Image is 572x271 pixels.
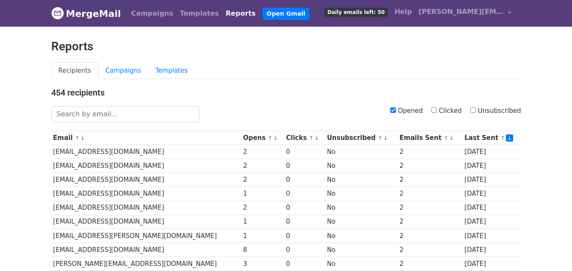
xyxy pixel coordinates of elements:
td: [DATE] [462,243,521,257]
a: ↑ [268,135,273,141]
td: No [325,243,397,257]
td: [DATE] [462,229,521,243]
a: Open Gmail [263,8,309,20]
h2: Reports [51,39,521,54]
td: [EMAIL_ADDRESS][DOMAIN_NAME] [51,187,241,201]
td: No [325,173,397,187]
td: [EMAIL_ADDRESS][DOMAIN_NAME] [51,201,241,215]
td: No [325,257,397,271]
td: 2 [398,257,462,271]
td: 2 [398,229,462,243]
td: [PERSON_NAME][EMAIL_ADDRESS][DOMAIN_NAME] [51,257,241,271]
td: [DATE] [462,145,521,159]
th: Email [51,131,241,145]
td: 1 [241,229,284,243]
td: 0 [284,173,325,187]
a: ↑ [309,135,314,141]
a: ↓ [506,134,513,142]
a: ↑ [444,135,448,141]
td: [DATE] [462,215,521,229]
td: No [325,201,397,215]
td: 2 [398,187,462,201]
td: 0 [284,145,325,159]
a: ↑ [378,135,383,141]
a: ↑ [500,135,505,141]
td: 2 [241,173,284,187]
td: [DATE] [462,159,521,173]
label: Unsubscribed [470,106,521,116]
td: 0 [284,159,325,173]
td: No [325,159,397,173]
td: 2 [398,173,462,187]
td: [EMAIL_ADDRESS][DOMAIN_NAME] [51,243,241,257]
input: Unsubscribed [470,107,476,113]
td: 1 [241,187,284,201]
td: No [325,215,397,229]
a: Recipients [51,62,99,79]
td: 0 [284,243,325,257]
th: Opens [241,131,284,145]
input: Clicked [431,107,437,113]
td: 0 [284,229,325,243]
a: Campaigns [98,62,148,79]
td: 0 [284,187,325,201]
a: ↑ [75,135,80,141]
td: 1 [241,215,284,229]
a: Help [391,3,415,20]
label: Clicked [431,106,462,116]
td: [DATE] [462,173,521,187]
a: Daily emails left: 50 [321,3,391,20]
td: 2 [398,159,462,173]
td: 2 [241,159,284,173]
td: 2 [398,243,462,257]
img: MergeMail logo [51,7,64,19]
a: ↓ [383,135,388,141]
td: 0 [284,201,325,215]
th: Last Sent [462,131,521,145]
td: No [325,229,397,243]
td: No [325,145,397,159]
td: 2 [398,145,462,159]
td: [DATE] [462,201,521,215]
td: [DATE] [462,187,521,201]
a: ↓ [449,135,454,141]
h4: 454 recipients [51,88,521,98]
td: 0 [284,215,325,229]
a: Templates [148,62,195,79]
a: MergeMail [51,5,121,22]
a: ↓ [273,135,278,141]
td: 8 [241,243,284,257]
td: 2 [398,201,462,215]
th: Clicks [284,131,325,145]
td: 0 [284,257,325,271]
td: 3 [241,257,284,271]
input: Search by email... [51,106,199,122]
a: Templates [177,5,222,22]
td: 2 [398,215,462,229]
td: [EMAIL_ADDRESS][DOMAIN_NAME] [51,215,241,229]
td: No [325,187,397,201]
td: [EMAIL_ADDRESS][PERSON_NAME][DOMAIN_NAME] [51,229,241,243]
label: Opened [390,106,423,116]
th: Unsubscribed [325,131,397,145]
a: Campaigns [128,5,177,22]
a: [PERSON_NAME][EMAIL_ADDRESS][PERSON_NAME][DOMAIN_NAME] [415,3,514,23]
td: 2 [241,145,284,159]
td: [EMAIL_ADDRESS][DOMAIN_NAME] [51,145,241,159]
td: [DATE] [462,257,521,271]
a: ↓ [80,135,85,141]
td: [EMAIL_ADDRESS][DOMAIN_NAME] [51,159,241,173]
td: 2 [241,201,284,215]
span: [PERSON_NAME][EMAIL_ADDRESS][PERSON_NAME][DOMAIN_NAME] [419,7,503,17]
td: [EMAIL_ADDRESS][DOMAIN_NAME] [51,173,241,187]
a: ↓ [315,135,319,141]
a: Reports [222,5,259,22]
input: Opened [390,107,396,113]
th: Emails Sent [398,131,462,145]
span: Daily emails left: 50 [324,8,387,17]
